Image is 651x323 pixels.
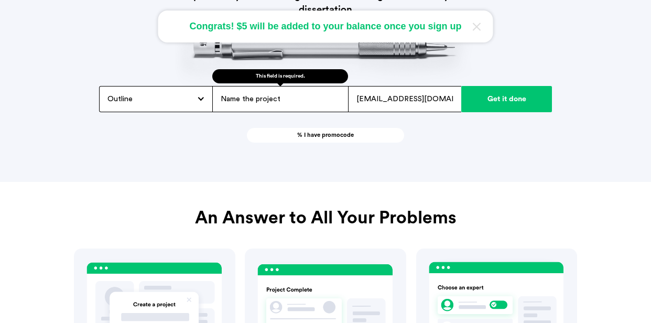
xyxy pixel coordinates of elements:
[158,10,493,42] div: Congrats! $5 will be added to your balance once you sign up
[175,17,476,85] img: header-pict.png
[212,86,348,112] input: Name the project
[348,86,461,112] input: Your email
[212,69,348,83] div: This field is required.
[188,206,463,231] h2: An Answer to All Your Problems
[107,94,133,104] span: Outline
[461,86,552,112] input: Get it done
[247,128,404,143] a: % I have promocode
